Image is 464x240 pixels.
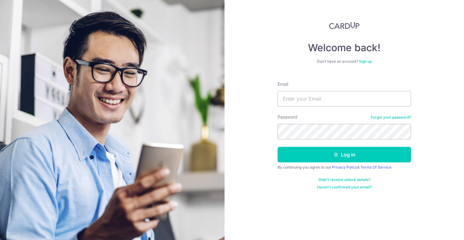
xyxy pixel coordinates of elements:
[360,165,391,170] a: Terms Of Service
[332,165,357,170] a: Privacy Policy
[278,91,411,106] input: Enter your Email
[319,177,370,182] a: Didn't receive unlock details?
[371,115,411,120] a: Forgot your password?
[278,165,411,170] div: By continuing you agree to our &
[317,185,372,190] a: Haven't confirmed your email?
[278,114,297,120] label: Password
[278,59,411,64] div: Don’t have an account?
[278,147,411,162] button: Log in
[329,22,359,29] img: CardUp Logo
[359,59,372,64] a: Sign up
[278,42,411,54] h4: Welcome back!
[278,81,288,87] label: Email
